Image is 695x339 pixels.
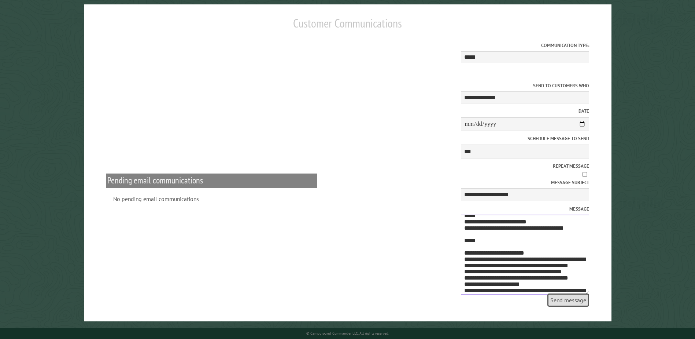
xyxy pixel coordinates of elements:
div: No pending email communications [113,195,310,203]
label: Date [320,107,589,114]
h1: Customer Communications [104,16,590,36]
small: © Campground Commander LLC. All rights reserved. [306,331,389,336]
label: Send to customers who [320,82,589,89]
h2: Pending email communications [106,174,318,187]
label: Communication type: [127,42,589,49]
label: Message subject [320,179,589,186]
label: Message [320,205,589,212]
label: Repeat message [320,163,589,169]
label: Schedule message to send [320,135,589,142]
span: Send message [547,294,589,307]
